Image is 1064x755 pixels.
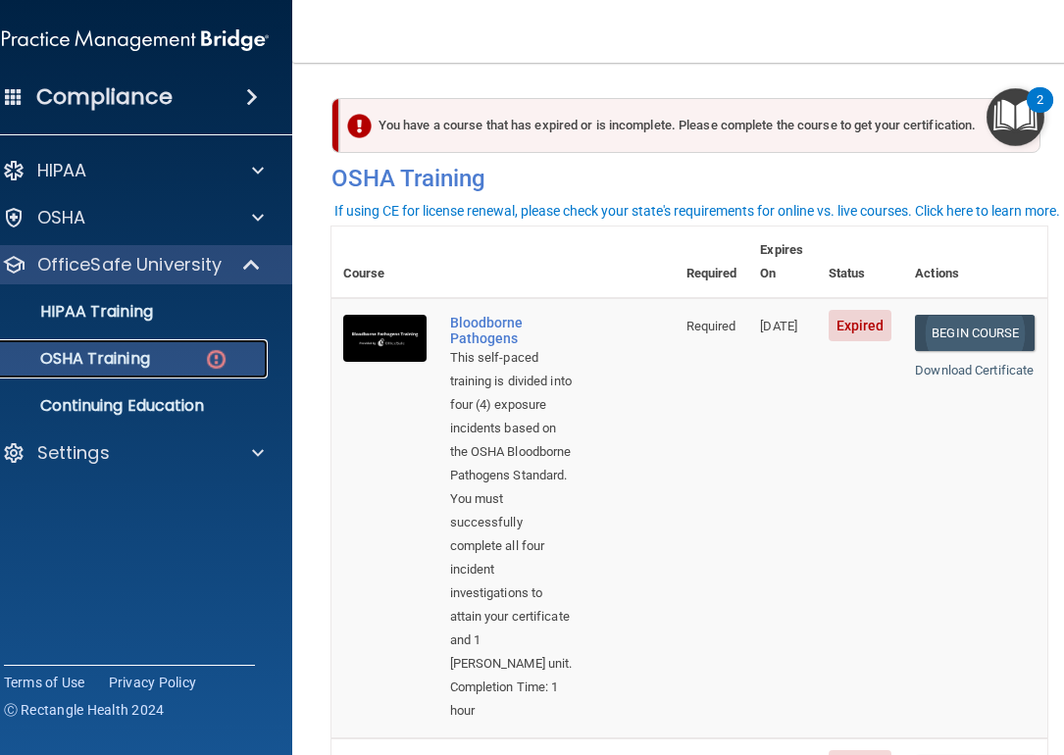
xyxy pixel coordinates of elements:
a: OfficeSafe University [2,253,263,277]
a: HIPAA [2,159,264,182]
iframe: Drift Widget Chat Controller [725,616,1040,694]
button: Open Resource Center, 2 new notifications [987,88,1044,146]
a: Settings [2,441,264,465]
div: You have a course that has expired or is incomplete. Please complete the course to get your certi... [339,98,1040,153]
a: OSHA [2,206,264,229]
a: Download Certificate [915,363,1034,377]
h4: OSHA Training [331,165,1047,192]
span: Required [686,319,736,333]
th: Course [331,226,438,298]
img: exclamation-circle-solid-danger.72ef9ffc.png [347,114,372,138]
a: Bloodborne Pathogens [450,315,577,346]
div: 2 [1037,100,1043,126]
span: Expired [829,310,892,341]
div: Completion Time: 1 hour [450,676,577,723]
th: Actions [903,226,1046,298]
img: PMB logo [2,21,269,60]
p: OSHA [37,206,86,229]
p: Settings [37,441,110,465]
div: If using CE for license renewal, please check your state's requirements for online vs. live cours... [334,204,1060,218]
a: Terms of Use [4,673,85,692]
th: Expires On [748,226,816,298]
span: [DATE] [760,319,797,333]
button: If using CE for license renewal, please check your state's requirements for online vs. live cours... [331,201,1063,221]
p: OfficeSafe University [37,253,223,277]
h4: Compliance [36,83,173,111]
th: Required [675,226,749,298]
p: HIPAA [37,159,87,182]
a: Begin Course [915,315,1035,351]
div: This self-paced training is divided into four (4) exposure incidents based on the OSHA Bloodborne... [450,346,577,676]
span: Ⓒ Rectangle Health 2024 [4,700,165,720]
img: danger-circle.6113f641.png [204,347,228,372]
th: Status [817,226,904,298]
a: Privacy Policy [109,673,197,692]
